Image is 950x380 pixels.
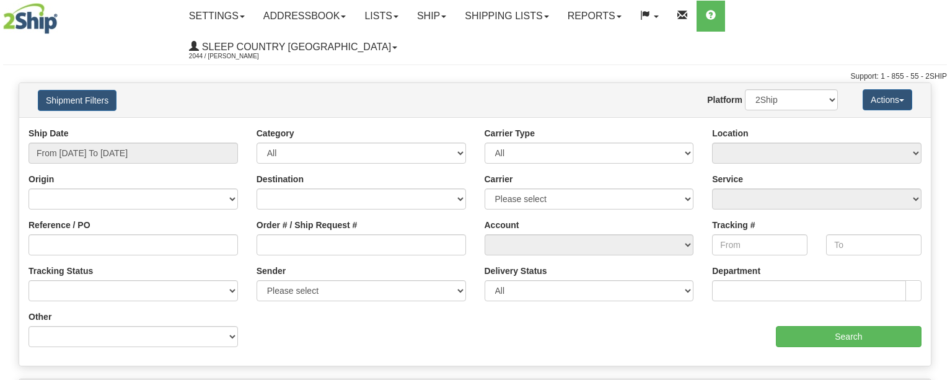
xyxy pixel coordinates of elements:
label: Destination [257,173,304,185]
label: Origin [29,173,54,185]
label: Carrier [485,173,513,185]
label: Service [712,173,743,185]
div: Support: 1 - 855 - 55 - 2SHIP [3,71,947,82]
label: Category [257,127,294,139]
a: Reports [558,1,631,32]
label: Account [485,219,519,231]
label: Order # / Ship Request # [257,219,358,231]
a: Settings [180,1,254,32]
label: Sender [257,265,286,277]
a: Lists [355,1,407,32]
label: Delivery Status [485,265,547,277]
button: Actions [863,89,912,110]
label: Tracking Status [29,265,93,277]
label: Other [29,311,51,323]
input: Search [776,326,921,347]
input: To [826,234,921,255]
span: 2044 / [PERSON_NAME] [189,50,282,63]
label: Tracking # [712,219,755,231]
span: Sleep Country [GEOGRAPHIC_DATA] [199,42,391,52]
label: Department [712,265,760,277]
a: Shipping lists [455,1,558,32]
iframe: chat widget [921,126,949,253]
a: Sleep Country [GEOGRAPHIC_DATA] 2044 / [PERSON_NAME] [180,32,407,63]
a: Addressbook [254,1,356,32]
label: Location [712,127,748,139]
a: Ship [408,1,455,32]
label: Reference / PO [29,219,90,231]
input: From [712,234,807,255]
label: Ship Date [29,127,69,139]
button: Shipment Filters [38,90,117,111]
label: Platform [707,94,742,106]
label: Carrier Type [485,127,535,139]
img: logo2044.jpg [3,3,58,34]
